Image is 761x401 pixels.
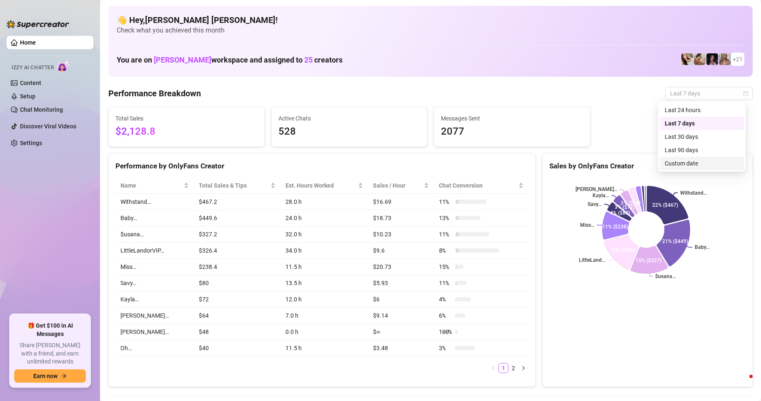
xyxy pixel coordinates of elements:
[194,178,280,194] th: Total Sales & Tips
[660,130,744,143] div: Last 30 days
[743,91,748,96] span: calendar
[115,124,258,140] span: $2,128.8
[579,258,606,263] text: LittleLand...
[656,273,676,279] text: $usana…
[576,187,617,193] text: [PERSON_NAME]…
[278,114,421,123] span: Active Chats
[441,124,583,140] span: 2077
[439,343,452,353] span: 3 %
[681,53,693,65] img: Avry (@avryjennerfree)
[670,87,748,100] span: Last 7 days
[33,373,58,379] span: Earn now
[115,243,194,259] td: LittleLandorVIP…
[194,340,280,356] td: $40
[280,243,368,259] td: 34.0 h
[660,157,744,170] div: Custom date
[719,53,731,65] img: Kenzie (@dmaxkenz)
[115,160,528,172] div: Performance by OnlyFans Creator
[280,194,368,210] td: 28.0 h
[194,226,280,243] td: $327.2
[285,181,356,190] div: Est. Hours Worked
[194,275,280,291] td: $80
[368,275,434,291] td: $5.93
[499,363,508,373] a: 1
[280,259,368,275] td: 11.5 h
[368,291,434,308] td: $6
[115,340,194,356] td: Oh…
[115,324,194,340] td: [PERSON_NAME]…
[509,363,518,373] a: 2
[117,14,744,26] h4: 👋 Hey, [PERSON_NAME] [PERSON_NAME] !
[115,308,194,324] td: [PERSON_NAME]…
[115,275,194,291] td: Savy…
[61,373,67,379] span: arrow-right
[681,190,707,196] text: Withstand…
[115,291,194,308] td: Kayla…
[20,80,41,86] a: Content
[439,278,452,288] span: 11 %
[20,39,36,46] a: Home
[665,132,739,141] div: Last 30 days
[434,178,528,194] th: Chat Conversion
[154,55,211,64] span: [PERSON_NAME]
[733,373,753,393] iframe: Intercom live chat
[439,262,452,271] span: 15 %
[194,194,280,210] td: $467.2
[368,243,434,259] td: $9.6
[368,324,434,340] td: $∞
[280,210,368,226] td: 24.0 h
[498,363,508,373] li: 1
[194,308,280,324] td: $64
[12,64,54,72] span: Izzy AI Chatter
[115,194,194,210] td: Withstand…
[549,160,746,172] div: Sales by OnlyFans Creator
[368,178,434,194] th: Sales / Hour
[588,202,602,208] text: Savy…
[439,197,452,206] span: 11 %
[580,222,594,228] text: Miss…
[115,114,258,123] span: Total Sales
[439,327,452,336] span: 100 %
[660,117,744,130] div: Last 7 days
[488,363,498,373] button: left
[280,308,368,324] td: 7.0 h
[199,181,269,190] span: Total Sales & Tips
[20,106,63,113] a: Chat Monitoring
[7,20,69,28] img: logo-BBDzfeDw.svg
[280,226,368,243] td: 32.0 h
[665,159,739,168] div: Custom date
[665,105,739,115] div: Last 24 hours
[117,26,744,35] span: Check what you achieved this month
[14,341,86,366] span: Share [PERSON_NAME] with a friend, and earn unlimited rewards
[373,181,423,190] span: Sales / Hour
[660,143,744,157] div: Last 90 days
[20,140,42,146] a: Settings
[439,295,452,304] span: 4 %
[278,124,421,140] span: 528
[488,363,498,373] li: Previous Page
[14,369,86,383] button: Earn nowarrow-right
[665,145,739,155] div: Last 90 days
[508,363,518,373] li: 2
[368,259,434,275] td: $20.73
[20,93,35,100] a: Setup
[518,363,528,373] button: right
[194,259,280,275] td: $238.4
[439,246,452,255] span: 8 %
[280,291,368,308] td: 12.0 h
[368,308,434,324] td: $9.14
[368,226,434,243] td: $10.23
[57,60,70,73] img: AI Chatter
[280,275,368,291] td: 13.5 h
[368,340,434,356] td: $3.48
[194,243,280,259] td: $326.4
[733,55,743,64] span: + 21
[706,53,718,65] img: Baby (@babyyyybellaa)
[665,119,739,128] div: Last 7 days
[694,53,706,65] img: Kayla (@kaylathaylababy)
[660,103,744,117] div: Last 24 hours
[695,245,710,251] text: Baby…
[491,366,496,371] span: left
[439,213,452,223] span: 13 %
[108,88,201,99] h4: Performance Breakdown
